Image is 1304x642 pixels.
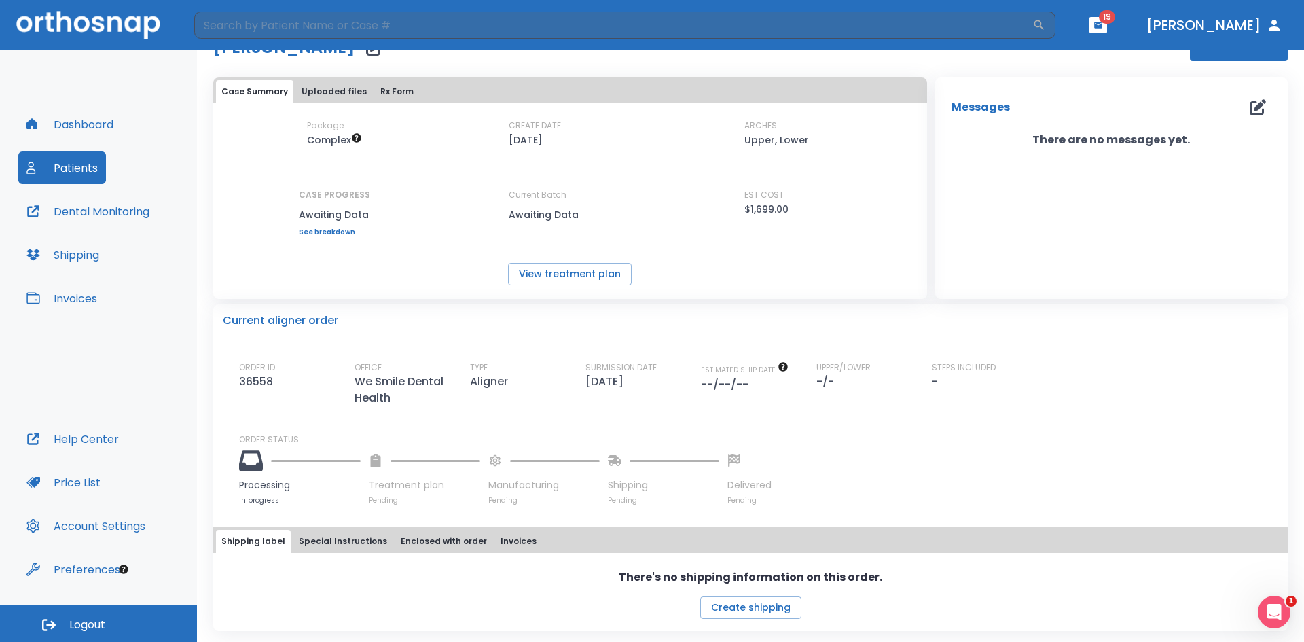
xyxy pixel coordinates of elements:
span: 1 [1286,596,1297,607]
p: [DATE] [509,132,543,148]
p: Delivered [727,478,772,493]
button: [PERSON_NAME] [1141,13,1288,37]
p: UPPER/LOWER [816,361,871,374]
p: There's no shipping information on this order. [619,569,882,586]
p: We Smile Dental Health [355,374,470,406]
p: Pending [369,495,480,505]
img: Orthosnap [16,11,160,39]
button: Help Center [18,423,127,455]
p: [DATE] [585,374,629,390]
p: Treatment plan [369,478,480,493]
button: Invoices [18,282,105,315]
h1: [PERSON_NAME] [213,39,355,56]
p: Upper, Lower [744,132,809,148]
span: Up to 50 Steps (100 aligners) [307,133,362,147]
p: Awaiting Data [299,207,370,223]
p: $1,699.00 [744,201,789,217]
p: -/- [816,374,839,390]
p: Awaiting Data [509,207,631,223]
button: Shipping [18,238,107,271]
button: Account Settings [18,510,153,542]
button: Price List [18,466,109,499]
p: STEPS INCLUDED [932,361,996,374]
div: Tooltip anchor [117,563,130,575]
button: Shipping label [216,530,291,553]
a: See breakdown [299,228,370,236]
button: Special Instructions [293,530,393,553]
button: Preferences [18,553,128,586]
button: Patients [18,151,106,184]
button: Uploaded files [296,80,372,103]
p: Current aligner order [223,313,338,329]
p: CREATE DATE [509,120,561,132]
p: Manufacturing [488,478,600,493]
p: OFFICE [355,361,382,374]
span: The date will be available after approving treatment plan [701,365,789,375]
p: Package [307,120,344,132]
p: Pending [608,495,719,505]
p: Shipping [608,478,719,493]
button: Create shipping [700,596,801,619]
div: tabs [216,80,924,103]
div: tabs [216,530,1285,553]
button: Dental Monitoring [18,195,158,228]
p: Aligner [470,374,513,390]
p: Processing [239,478,361,493]
button: Dashboard [18,108,122,141]
p: Pending [727,495,772,505]
span: 19 [1099,10,1115,24]
p: ORDER ID [239,361,275,374]
p: Current Batch [509,189,631,201]
button: Case Summary [216,80,293,103]
p: There are no messages yet. [935,132,1288,148]
button: View treatment plan [508,263,632,285]
input: Search by Patient Name or Case # [194,12,1032,39]
p: Pending [488,495,600,505]
p: EST COST [744,189,784,201]
p: 36558 [239,374,278,390]
p: ORDER STATUS [239,433,1278,446]
span: Logout [69,618,105,632]
button: Rx Form [375,80,419,103]
p: --/--/-- [701,376,754,393]
p: Messages [952,99,1010,115]
p: CASE PROGRESS [299,189,370,201]
button: Invoices [495,530,542,553]
button: Enclosed with order [395,530,492,553]
p: - [932,374,938,390]
iframe: Intercom live chat [1258,596,1290,628]
p: ARCHES [744,120,777,132]
p: TYPE [470,361,488,374]
p: SUBMISSION DATE [585,361,657,374]
p: In progress [239,495,361,505]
